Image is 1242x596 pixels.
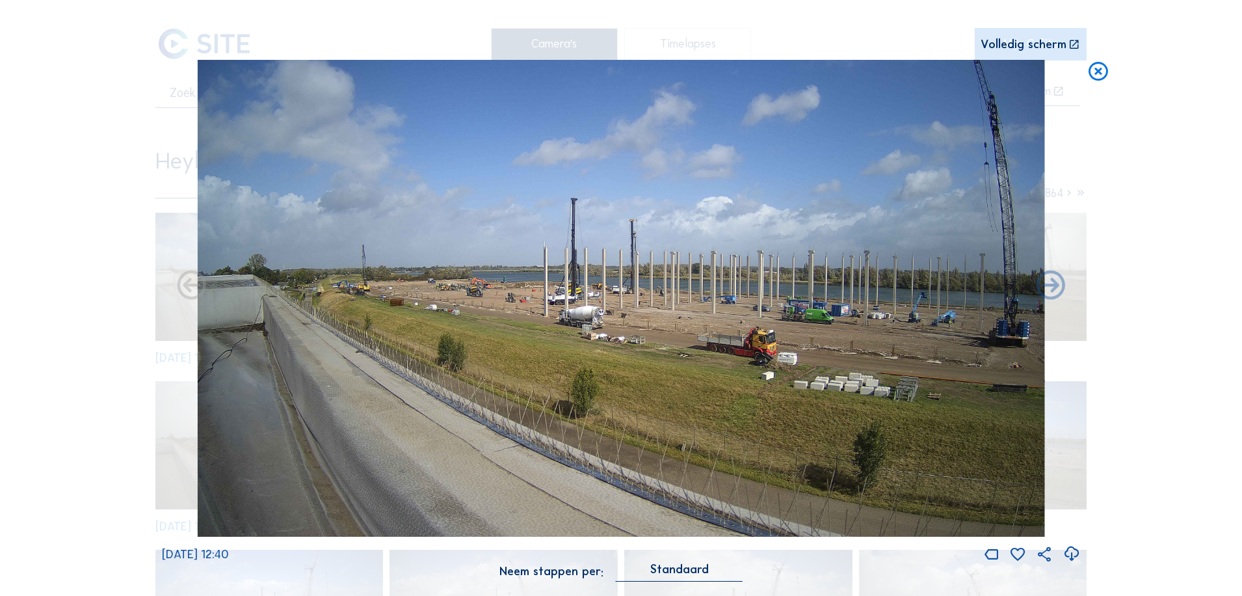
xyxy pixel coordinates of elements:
[174,269,209,305] i: Forward
[162,547,229,562] span: [DATE] 12:40
[198,60,1045,537] img: Image
[1033,269,1068,305] i: Back
[981,39,1066,51] div: Volledig scherm
[616,563,743,581] div: Standaard
[650,563,709,575] div: Standaard
[499,566,603,578] div: Neem stappen per:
